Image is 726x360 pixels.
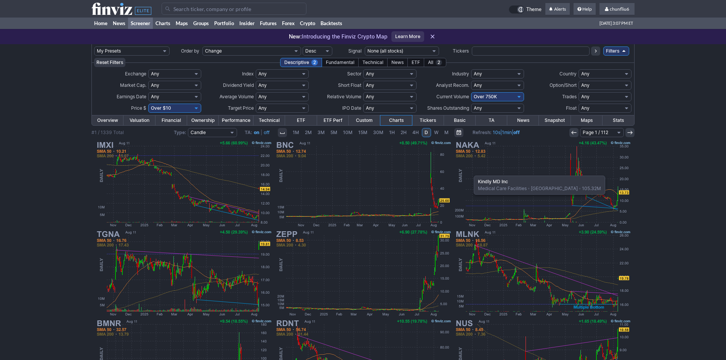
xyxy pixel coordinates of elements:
[507,115,539,125] a: News
[128,18,153,29] a: Screener
[322,58,359,67] div: Fundamental
[349,115,380,125] a: Custom
[254,130,259,135] a: on
[574,3,596,15] a: Help
[559,71,577,77] span: Country
[436,82,469,88] span: Analyst Recom.
[274,139,452,229] img: BNC - CEA Industries Inc - Stock Price Chart
[228,105,254,111] span: Target Price
[473,130,492,135] b: Refresh:
[257,18,279,29] a: Futures
[478,179,508,184] b: Kindly MD Inc
[289,33,388,40] p: Introducing the Finviz Crypto Map
[340,128,355,137] a: 10M
[453,48,469,54] span: Tickers
[92,115,123,125] a: Overview
[454,128,463,137] button: Range
[125,71,146,77] span: Exchange
[264,130,269,135] a: off
[562,94,577,99] span: Trades
[603,115,634,125] a: Stats
[347,71,361,77] span: Sector
[280,58,322,67] div: Descriptive
[454,139,632,229] img: NAKA - Kindly MD Inc - Stock Price Chart
[401,130,407,135] span: 2H
[285,115,317,125] a: ETF
[527,186,531,191] span: •
[95,229,273,318] img: TGNA - TEGNA Inc - Stock Price Chart
[302,128,314,137] a: 2M
[526,5,542,14] span: Theme
[245,130,252,135] b: TA:
[476,115,507,125] a: TA
[317,130,325,135] span: 3M
[407,58,424,67] div: ETF
[253,115,285,125] a: Technical
[305,130,312,135] span: 2M
[412,130,419,135] span: 4H
[473,129,520,136] span: | |
[343,130,353,135] span: 10M
[223,82,254,88] span: Dividend Yield
[422,128,431,137] a: D
[278,128,287,137] button: Interval
[110,18,128,29] a: News
[356,128,370,137] a: 15M
[436,94,469,99] span: Current Volume
[474,176,605,195] div: Medical Care Facilities [GEOGRAPHIC_DATA] 105.32M
[212,18,237,29] a: Portfolio
[386,128,397,137] a: 1H
[509,5,542,14] a: Theme
[442,128,451,137] a: M
[162,3,306,15] input: Search
[599,3,635,15] a: chunfliu6
[187,115,219,125] a: Ownership
[410,128,421,137] a: 4H
[220,94,254,99] span: Average Volume
[123,115,155,125] a: Valuation
[436,59,442,66] span: 2
[398,128,409,137] a: 2H
[452,71,469,77] span: Industry
[424,58,446,67] div: All
[327,94,361,99] span: Relative Volume
[342,105,361,111] span: IPO Date
[425,130,428,135] span: D
[219,115,253,125] a: Performance
[599,18,633,29] span: [DATE] 3:07 PM ET
[290,128,302,137] a: 1M
[91,129,124,136] div: #1 / 1339 Total
[513,130,520,135] a: off
[444,115,476,125] a: Basic
[550,82,577,88] span: Option/Short
[373,130,383,135] span: 30M
[117,94,146,99] span: Earnings Date
[566,105,577,111] span: Float
[315,128,327,137] a: 3M
[571,115,603,125] a: Maps
[348,48,362,54] span: Signal
[237,18,257,29] a: Insider
[181,48,199,54] span: Order by
[131,105,146,111] span: Price $
[311,59,318,66] span: 2
[174,130,186,135] b: Type:
[431,128,441,137] a: W
[380,115,412,125] a: Charts
[358,130,367,135] span: 15M
[91,18,110,29] a: Home
[155,115,187,125] a: Financial
[318,18,345,29] a: Backtests
[444,130,449,135] span: M
[173,18,191,29] a: Maps
[603,46,629,56] a: Filters
[338,82,361,88] span: Short Float
[387,58,408,67] div: News
[274,229,452,318] img: ZEPP - Zepp Health Corporation ADR - Stock Price Chart
[370,128,386,137] a: 30M
[191,18,212,29] a: Groups
[545,3,570,15] a: Alerts
[358,58,388,67] div: Technical
[94,58,125,67] button: Reset Filters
